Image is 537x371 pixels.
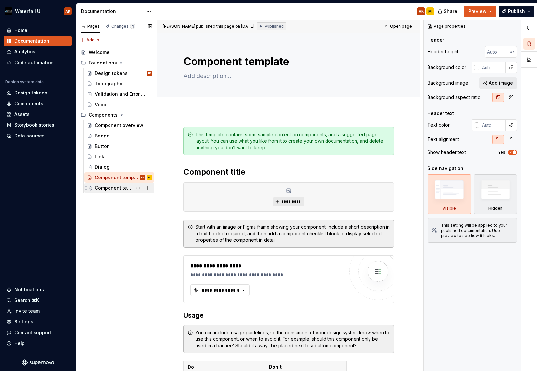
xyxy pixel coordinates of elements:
div: Changes [111,24,135,29]
div: M [428,9,432,14]
p: px [510,49,515,54]
a: Assets [4,109,72,120]
div: Side navigation [428,165,463,172]
div: You can include usage guidelines, so the consumers of your design system know when to use this co... [196,329,390,349]
svg: Supernova Logo [22,359,54,366]
div: Components [14,100,43,107]
a: Invite team [4,306,72,316]
a: Documentation [4,36,72,46]
span: Share [444,8,457,15]
span: Publish [508,8,525,15]
span: Add image [489,80,513,86]
div: Voice [95,101,108,108]
div: Page tree [78,47,154,193]
div: This template contains some sample content on components, and a suggested page layout. You can us... [196,131,390,151]
div: Foundations [89,60,117,66]
div: This setting will be applied to your published documentation. Use preview to see how it looks. [441,223,513,238]
div: Link [95,153,104,160]
h2: Component title [183,167,394,177]
div: Hidden [474,174,517,214]
div: Visible [428,174,471,214]
a: Component template [84,183,154,193]
a: Component overview [84,120,154,131]
div: Documentation [14,38,49,44]
div: Invite team [14,308,40,314]
label: Yes [498,150,505,155]
a: Storybook stories [4,120,72,130]
button: Notifications [4,284,72,295]
button: Help [4,338,72,349]
div: Components [78,110,154,120]
div: M [148,174,150,181]
div: Help [14,340,25,347]
button: Waterfall UIAK [1,4,74,18]
div: Text alignment [428,136,459,143]
a: Analytics [4,47,72,57]
a: Design tokens [4,88,72,98]
input: Auto [479,62,506,73]
div: Contact support [14,329,51,336]
div: Design system data [5,79,44,85]
span: Add [86,37,94,43]
div: Waterfall UI [15,8,42,15]
div: Design tokens [14,90,47,96]
div: Notifications [14,286,44,293]
input: Auto [485,46,510,58]
strong: Don't [269,364,282,370]
a: Home [4,25,72,36]
div: Background color [428,64,466,71]
div: AK [148,70,151,77]
div: Settings [14,319,33,325]
div: Component template [95,185,132,191]
div: Button [95,143,110,150]
div: Components [89,112,118,118]
div: Show header text [428,149,466,156]
button: Search ⌘K [4,295,72,306]
a: Design tokensAK [84,68,154,78]
div: Typography [95,80,122,87]
span: [PERSON_NAME] [163,24,195,29]
div: published this page on [DATE] [196,24,254,29]
div: AK [141,174,144,181]
a: Code automation [4,57,72,68]
div: Component template [95,174,139,181]
div: Assets [14,111,30,118]
div: Validation and Error Messages [95,91,149,97]
button: Share [434,6,461,17]
strong: Do [188,364,194,370]
a: Data sources [4,131,72,141]
a: Typography [84,78,154,89]
div: AK [419,9,424,14]
a: Welcome! [78,47,154,58]
div: Hidden [488,206,502,211]
button: Preview [464,6,496,17]
textarea: Component template [182,54,393,69]
div: Welcome! [89,49,111,56]
div: Data sources [14,133,45,139]
div: Start with an image or Figma frame showing your component. Include a short description in a text ... [196,224,390,243]
a: Open page [382,22,415,31]
a: Dialog [84,162,154,172]
span: Published [265,24,284,29]
a: Button [84,141,154,151]
div: Background image [428,80,468,86]
div: Foundations [78,58,154,68]
div: Pages [81,24,100,29]
span: Open page [390,24,412,29]
div: Header text [428,110,454,117]
div: AK [65,9,70,14]
button: Add [78,36,103,45]
button: Add image [479,77,517,89]
div: Documentation [81,8,143,15]
a: Link [84,151,154,162]
div: Storybook stories [14,122,54,128]
button: Publish [499,6,534,17]
div: Header height [428,49,458,55]
div: Component overview [95,122,143,129]
div: Text color [428,122,450,128]
div: Background aspect ratio [428,94,481,101]
a: Settings [4,317,72,327]
div: Badge [95,133,109,139]
div: Home [14,27,27,34]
